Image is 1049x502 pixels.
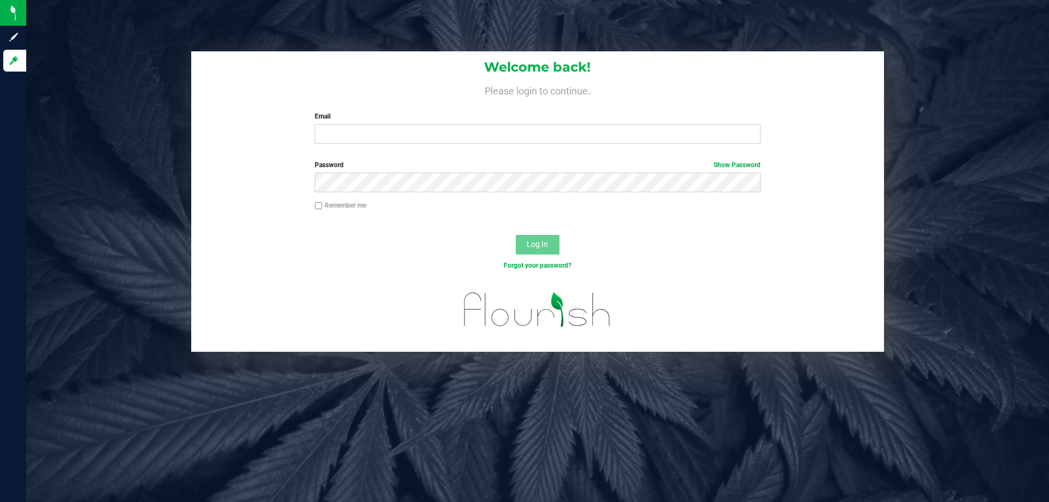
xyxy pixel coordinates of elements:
[504,262,571,269] a: Forgot your password?
[527,240,548,249] span: Log In
[315,200,366,210] label: Remember me
[191,60,884,74] h1: Welcome back!
[516,235,559,255] button: Log In
[315,111,760,121] label: Email
[8,55,19,66] inline-svg: Log in
[315,202,322,210] input: Remember me
[714,161,761,169] a: Show Password
[8,32,19,43] inline-svg: Sign up
[451,282,624,338] img: flourish_logo.svg
[315,161,344,169] span: Password
[191,83,884,96] h4: Please login to continue.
